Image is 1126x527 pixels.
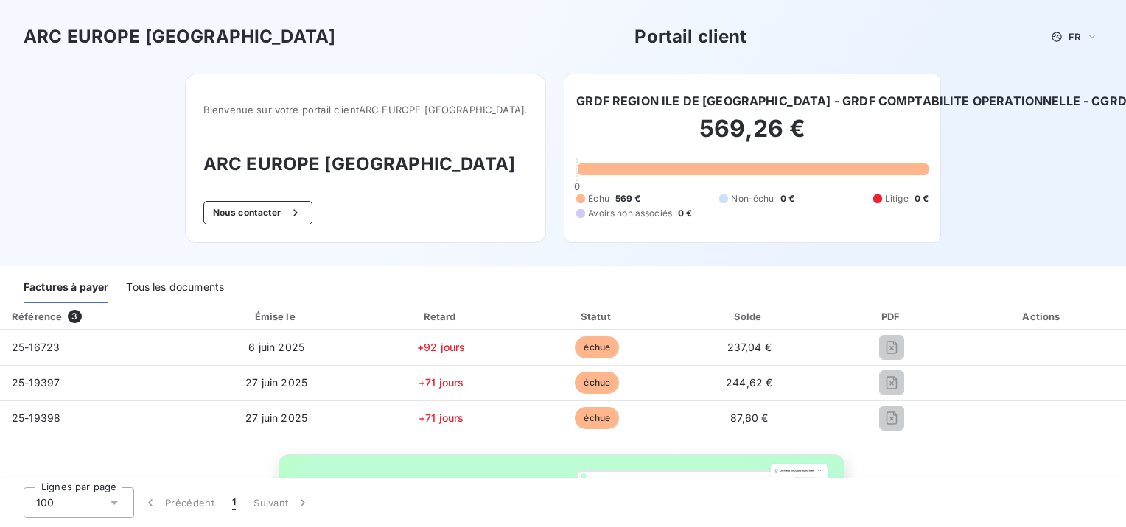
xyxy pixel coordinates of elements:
[194,309,360,324] div: Émise le
[575,407,619,429] span: échue
[730,411,768,424] span: 87,60 €
[588,207,672,220] span: Avoirs non associés
[677,309,822,324] div: Solde
[1069,31,1080,43] span: FR
[523,309,671,324] div: Statut
[245,376,307,389] span: 27 juin 2025
[885,192,909,205] span: Litige
[12,311,62,322] div: Référence
[245,487,319,518] button: Suivant
[575,372,619,394] span: échue
[24,272,108,303] div: Factures à payer
[634,24,746,50] h3: Portail client
[574,180,580,192] span: 0
[134,487,223,518] button: Précédent
[828,309,957,324] div: PDF
[419,376,464,389] span: +71 jours
[68,310,81,323] span: 3
[245,411,307,424] span: 27 juin 2025
[419,411,464,424] span: +71 jours
[780,192,794,205] span: 0 €
[248,341,304,353] span: 6 juin 2025
[36,495,54,510] span: 100
[575,336,619,358] span: échue
[223,487,245,518] button: 1
[962,309,1123,324] div: Actions
[24,24,335,50] h3: ARC EUROPE [GEOGRAPHIC_DATA]
[232,495,236,510] span: 1
[731,192,774,205] span: Non-échu
[12,341,60,353] span: 25-16723
[12,411,60,424] span: 25-19398
[615,192,641,205] span: 569 €
[12,376,60,389] span: 25-19397
[203,201,312,224] button: Nous contacter
[576,114,929,158] h2: 569,26 €
[678,207,692,220] span: 0 €
[915,192,929,205] span: 0 €
[203,151,528,177] h3: ARC EUROPE [GEOGRAPHIC_DATA]
[203,104,528,116] span: Bienvenue sur votre portail client ARC EUROPE [GEOGRAPHIC_DATA] .
[727,341,772,353] span: 237,04 €
[417,341,465,353] span: +92 jours
[126,272,224,303] div: Tous les documents
[588,192,609,205] span: Échu
[366,309,517,324] div: Retard
[726,376,772,389] span: 244,62 €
